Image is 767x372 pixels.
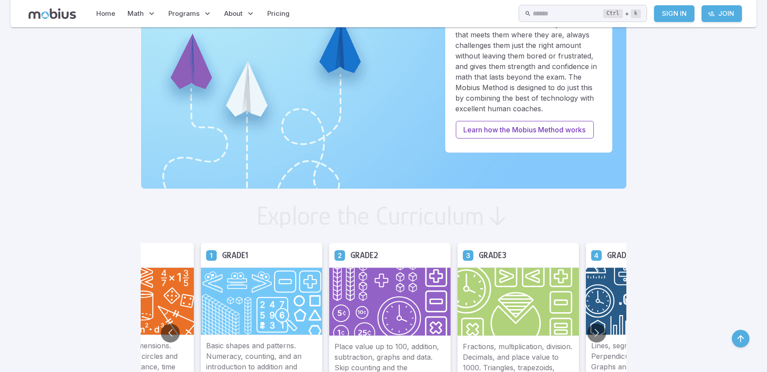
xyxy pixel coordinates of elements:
img: Grade 4 [586,267,707,335]
a: Pricing [265,4,292,24]
h2: Explore the Curriculum [256,203,484,229]
img: Grade 1 [201,267,322,335]
h5: Grade 3 [479,248,506,262]
a: Join [702,5,742,22]
span: Math [127,9,144,18]
a: Sign In [654,5,694,22]
button: Go to next slide [587,324,606,343]
p: You want math education for your child that meets them where they are, always challenges them jus... [456,19,602,114]
h5: Grade 1 [222,248,248,262]
p: Learn how the Mobius Method works [464,124,586,135]
kbd: Ctrl [603,9,623,18]
kbd: k [631,9,641,18]
h5: Grade 4 [607,248,635,262]
img: Grade 3 [458,267,579,336]
span: About [224,9,243,18]
a: Home [94,4,118,24]
h5: Grade 2 [350,248,378,262]
a: Grade 2 [334,250,345,260]
div: + [603,8,641,19]
a: Grade 1 [206,250,217,260]
a: Grade 3 [463,250,473,260]
span: Programs [168,9,200,18]
img: Grade 9 [73,267,194,335]
a: Grade 4 [591,250,602,260]
img: Grade 2 [329,267,451,336]
a: Learn how the Mobius Method works [456,121,594,139]
button: Go to previous slide [161,324,180,343]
